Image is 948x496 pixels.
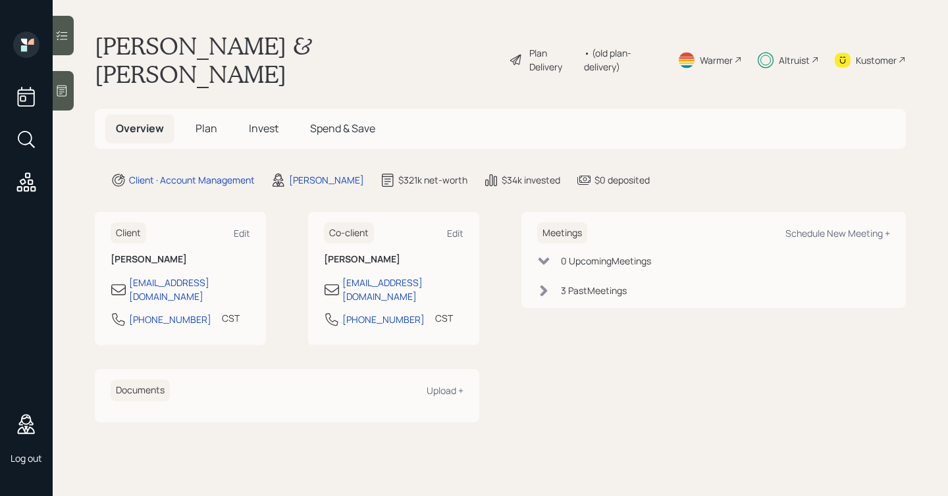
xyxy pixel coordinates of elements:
div: [PERSON_NAME] [289,173,364,187]
div: [EMAIL_ADDRESS][DOMAIN_NAME] [129,276,250,303]
div: Edit [234,227,250,239]
div: Log out [11,452,42,464]
div: Kustomer [856,53,897,67]
div: CST [222,311,240,325]
span: Overview [116,121,164,136]
div: 3 Past Meeting s [561,284,627,297]
h6: Documents [111,380,170,401]
h1: [PERSON_NAME] & [PERSON_NAME] [95,32,498,88]
div: $0 deposited [594,173,650,187]
div: Upload + [427,384,463,397]
div: Warmer [700,53,733,67]
h6: Client [111,222,146,244]
div: Altruist [779,53,810,67]
div: Client · Account Management [129,173,255,187]
div: Edit [447,227,463,239]
div: • (old plan-delivery) [584,46,662,74]
div: Schedule New Meeting + [785,227,890,239]
div: 0 Upcoming Meeting s [561,254,651,268]
h6: [PERSON_NAME] [111,254,250,265]
h6: Co-client [324,222,374,244]
div: [EMAIL_ADDRESS][DOMAIN_NAME] [342,276,463,303]
div: Plan Delivery [529,46,578,74]
h6: [PERSON_NAME] [324,254,463,265]
div: [PHONE_NUMBER] [129,312,211,326]
div: $321k net-worth [398,173,467,187]
div: $34k invested [502,173,560,187]
div: [PHONE_NUMBER] [342,312,425,326]
h6: Meetings [537,222,587,244]
span: Plan [196,121,217,136]
div: CST [435,311,453,325]
span: Invest [249,121,278,136]
span: Spend & Save [310,121,375,136]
